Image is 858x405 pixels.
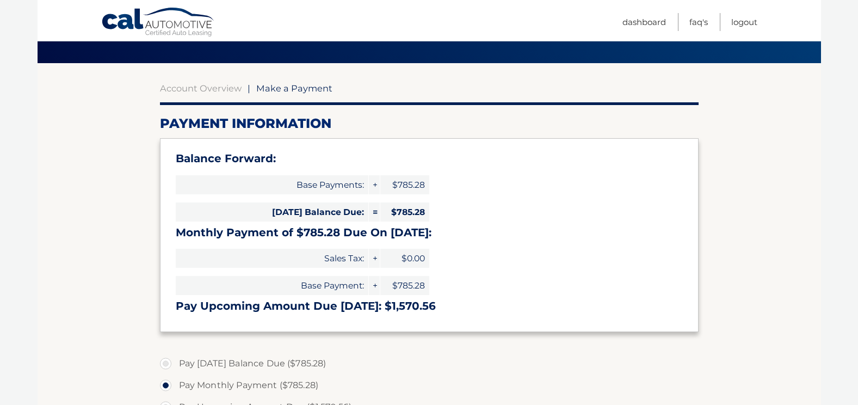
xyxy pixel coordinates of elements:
label: Pay Monthly Payment ($785.28) [160,375,699,396]
span: | [248,83,250,94]
span: $0.00 [380,249,429,268]
label: Pay [DATE] Balance Due ($785.28) [160,353,699,375]
span: Base Payments: [176,175,368,194]
span: $785.28 [380,202,429,222]
a: Account Overview [160,83,242,94]
h3: Pay Upcoming Amount Due [DATE]: $1,570.56 [176,299,683,313]
span: + [369,249,380,268]
span: Base Payment: [176,276,368,295]
span: Make a Payment [256,83,332,94]
h2: Payment Information [160,115,699,132]
a: FAQ's [689,13,708,31]
h3: Balance Forward: [176,152,683,165]
a: Dashboard [622,13,666,31]
span: + [369,175,380,194]
span: + [369,276,380,295]
span: [DATE] Balance Due: [176,202,368,222]
span: Sales Tax: [176,249,368,268]
span: $785.28 [380,175,429,194]
a: Logout [731,13,757,31]
span: $785.28 [380,276,429,295]
h3: Monthly Payment of $785.28 Due On [DATE]: [176,226,683,240]
a: Cal Automotive [101,7,215,39]
span: = [369,202,380,222]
